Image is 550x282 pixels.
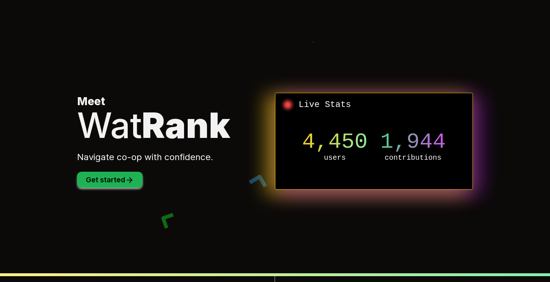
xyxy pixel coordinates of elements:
p: Navigate co-op with confidence. [77,151,275,163]
p: users [296,153,374,163]
span: Wat [77,104,142,146]
button: Get started [77,172,143,188]
h2: Live Stats [281,99,467,111]
p: 1,944 [374,131,452,153]
p: 4,450 [296,131,374,153]
p: contributions [374,153,452,163]
span: Rank [142,104,230,146]
h1: Meet [77,95,275,143]
a: Get started [77,176,143,184]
